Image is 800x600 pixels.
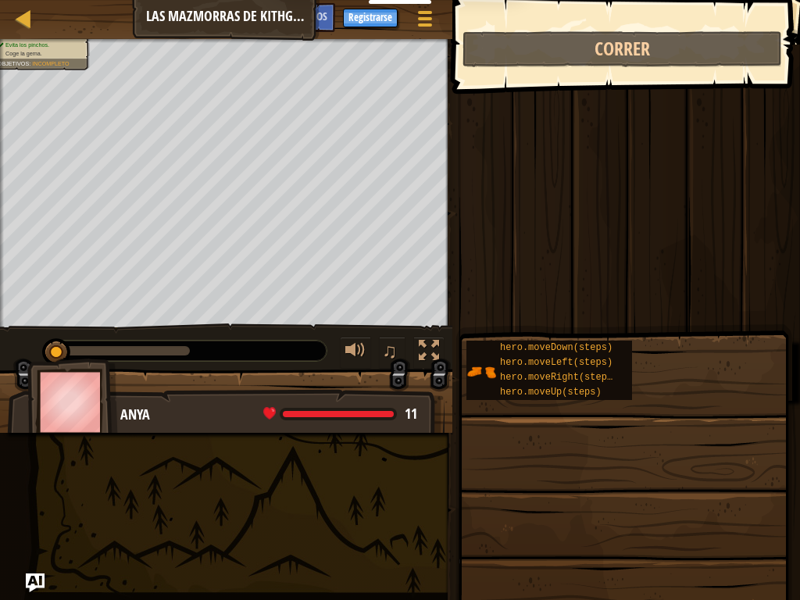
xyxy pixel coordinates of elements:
[500,387,602,398] span: hero.moveUp(steps)
[5,50,42,56] span: Coge la gema.
[244,9,270,23] span: Ask AI
[405,3,445,40] button: Mostrar menú del juego
[5,42,49,48] span: Evita los pinchos.
[382,339,398,362] span: ♫
[263,407,417,421] div: health: 11 / 11
[286,9,327,23] span: Consejos
[500,372,618,383] span: hero.moveRight(steps)
[236,3,278,32] button: Ask AI
[120,405,429,425] div: Anya
[462,31,782,67] button: Correr
[29,60,32,66] span: :
[32,60,69,66] span: Incompleto
[500,357,612,368] span: hero.moveLeft(steps)
[413,337,445,369] button: Alterna pantalla completa.
[27,359,118,445] img: thang_avatar_frame.png
[379,337,405,369] button: ♫
[500,342,612,353] span: hero.moveDown(steps)
[466,357,496,387] img: portrait.png
[405,404,417,423] span: 11
[340,337,371,369] button: Ajustar volúmen
[26,573,45,592] button: Ask AI
[343,9,398,27] button: Registrarse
